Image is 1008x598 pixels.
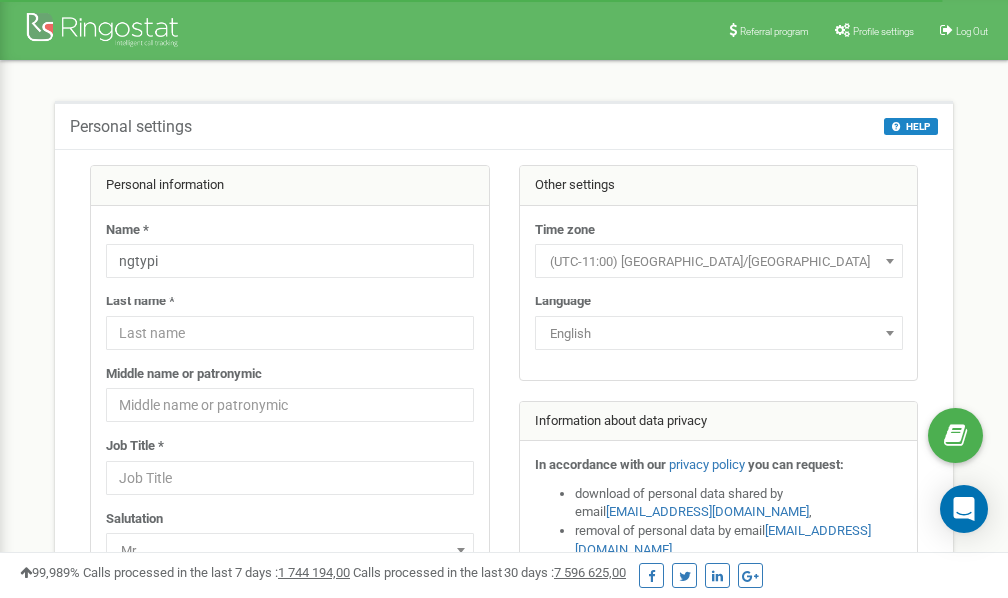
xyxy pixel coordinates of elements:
input: Name [106,244,474,278]
strong: In accordance with our [535,457,666,472]
u: 7 596 625,00 [554,565,626,580]
span: Referral program [740,26,809,37]
li: removal of personal data by email , [575,522,903,559]
button: HELP [884,118,938,135]
span: Log Out [956,26,988,37]
span: Calls processed in the last 30 days : [353,565,626,580]
div: Other settings [520,166,918,206]
u: 1 744 194,00 [278,565,350,580]
h5: Personal settings [70,118,192,136]
input: Job Title [106,461,474,495]
div: Personal information [91,166,489,206]
span: 99,989% [20,565,80,580]
label: Job Title * [106,437,164,456]
a: [EMAIL_ADDRESS][DOMAIN_NAME] [606,504,809,519]
span: English [535,316,903,350]
span: Mr. [113,537,467,565]
span: Profile settings [853,26,914,37]
label: Salutation [106,510,163,529]
a: privacy policy [669,457,745,472]
label: Last name * [106,293,175,311]
li: download of personal data shared by email , [575,485,903,522]
label: Middle name or patronymic [106,365,262,384]
span: Calls processed in the last 7 days : [83,565,350,580]
span: Mr. [106,533,474,567]
div: Information about data privacy [520,402,918,442]
span: (UTC-11:00) Pacific/Midway [542,248,896,276]
input: Middle name or patronymic [106,388,474,422]
label: Name * [106,221,149,240]
span: (UTC-11:00) Pacific/Midway [535,244,903,278]
label: Time zone [535,221,595,240]
input: Last name [106,316,474,350]
div: Open Intercom Messenger [940,485,988,533]
label: Language [535,293,591,311]
strong: you can request: [748,457,844,472]
span: English [542,320,896,348]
